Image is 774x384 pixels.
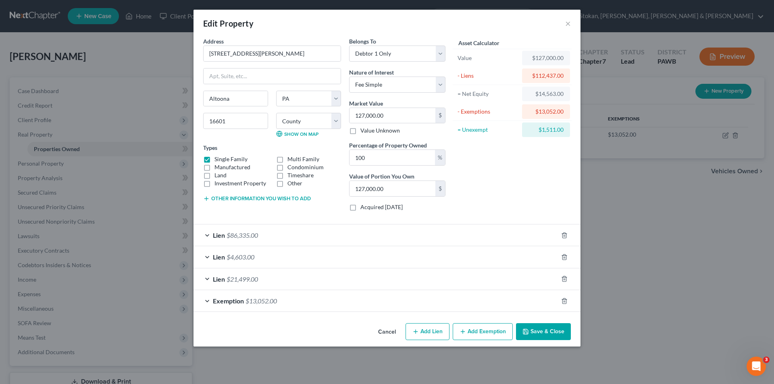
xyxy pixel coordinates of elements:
div: Edit Property [203,18,254,29]
div: = Net Equity [458,90,518,98]
span: Address [203,38,224,45]
button: × [565,19,571,28]
span: $21,499.00 [227,275,258,283]
span: $4,603.00 [227,253,254,261]
label: Value of Portion You Own [349,172,414,181]
label: Nature of Interest [349,68,394,77]
button: Save & Close [516,323,571,340]
button: Add Exemption [453,323,513,340]
span: 3 [763,357,770,363]
div: $13,052.00 [528,108,564,116]
label: Percentage of Property Owned [349,141,427,149]
div: - Exemptions [458,108,518,116]
button: Cancel [372,324,402,340]
iframe: Intercom live chat [747,357,766,376]
span: Belongs To [349,38,376,45]
div: $14,563.00 [528,90,564,98]
a: Show on Map [276,131,318,137]
div: $ [435,181,445,196]
label: Land [214,171,227,179]
span: $86,335.00 [227,231,258,239]
button: Add Lien [406,323,449,340]
label: Asset Calculator [458,39,499,47]
label: Timeshare [287,171,314,179]
div: $127,000.00 [528,54,564,62]
button: Other information you wish to add [203,195,311,202]
div: Value [458,54,518,62]
input: Apt, Suite, etc... [204,68,341,84]
span: $13,052.00 [246,297,277,305]
span: Exemption [213,297,244,305]
label: Multi Family [287,155,319,163]
label: Manufactured [214,163,250,171]
div: $ [435,108,445,123]
input: Enter address... [204,46,341,61]
div: = Unexempt [458,126,518,134]
div: - Liens [458,72,518,80]
label: Other [287,179,302,187]
input: 0.00 [350,181,435,196]
div: % [435,150,445,165]
input: Enter city... [204,91,268,106]
input: 0.00 [350,108,435,123]
input: 0.00 [350,150,435,165]
span: Lien [213,275,225,283]
label: Types [203,143,217,152]
label: Condominium [287,163,324,171]
div: $1,511.00 [528,126,564,134]
label: Market Value [349,99,383,108]
label: Value Unknown [360,127,400,135]
label: Investment Property [214,179,266,187]
span: Lien [213,231,225,239]
span: Lien [213,253,225,261]
input: Enter zip... [203,113,268,129]
div: $112,437.00 [528,72,564,80]
label: Single Family [214,155,248,163]
label: Acquired [DATE] [360,203,403,211]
